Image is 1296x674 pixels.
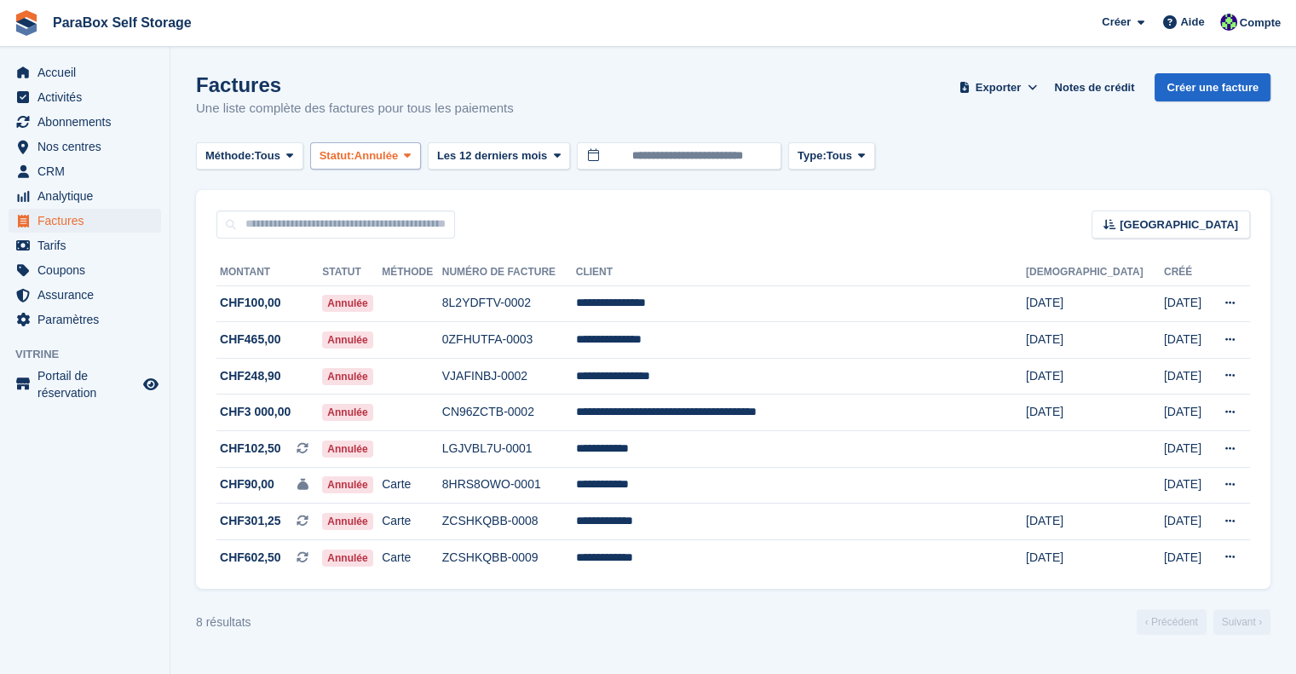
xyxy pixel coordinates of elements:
[37,258,140,282] span: Coupons
[955,73,1040,101] button: Exporter
[322,550,372,567] span: Annulée
[322,513,372,530] span: Annulée
[1120,216,1238,233] span: [GEOGRAPHIC_DATA]
[798,147,827,164] span: Type:
[322,331,372,349] span: Annulée
[1047,73,1141,101] a: Notes de crédit
[9,308,161,331] a: menu
[37,135,140,158] span: Nos centres
[442,395,576,431] td: CN96ZCTB-0002
[205,147,255,164] span: Méthode:
[442,539,576,575] td: ZCSHKQBB-0009
[37,60,140,84] span: Accueil
[9,258,161,282] a: menu
[1133,609,1274,635] nav: Page
[322,404,372,421] span: Annulée
[437,147,547,164] span: Les 12 derniers mois
[322,295,372,312] span: Annulée
[442,285,576,322] td: 8L2YDFTV-0002
[9,135,161,158] a: menu
[220,367,281,385] span: CHF248,90
[1026,285,1164,322] td: [DATE]
[37,110,140,134] span: Abonnements
[220,294,281,312] span: CHF100,00
[196,614,251,631] div: 8 résultats
[442,431,576,468] td: LGJVBL7U-0001
[1164,504,1208,540] td: [DATE]
[442,467,576,504] td: 8HRS8OWO-0001
[216,259,322,286] th: Montant
[37,209,140,233] span: Factures
[442,259,576,286] th: Numéro de facture
[1026,539,1164,575] td: [DATE]
[1164,395,1208,431] td: [DATE]
[196,142,303,170] button: Méthode: Tous
[37,233,140,257] span: Tarifs
[1026,395,1164,431] td: [DATE]
[1164,539,1208,575] td: [DATE]
[322,441,372,458] span: Annulée
[220,331,281,349] span: CHF465,00
[1164,467,1208,504] td: [DATE]
[1155,73,1270,101] a: Créer une facture
[1164,322,1208,359] td: [DATE]
[442,358,576,395] td: VJAFINBJ-0002
[442,322,576,359] td: 0ZFHUTFA-0003
[1026,358,1164,395] td: [DATE]
[382,504,442,540] td: Carte
[9,110,161,134] a: menu
[220,549,281,567] span: CHF602,50
[15,346,170,363] span: Vitrine
[37,308,140,331] span: Paramètres
[37,367,140,401] span: Portail de réservation
[354,147,398,164] span: Annulée
[1137,609,1207,635] a: Précédent
[1026,504,1164,540] td: [DATE]
[576,259,1026,286] th: Client
[220,440,281,458] span: CHF102,50
[9,209,161,233] a: menu
[976,79,1021,96] span: Exporter
[196,99,514,118] p: Une liste complète des factures pour tous les paiements
[827,147,852,164] span: Tous
[382,539,442,575] td: Carte
[1213,609,1270,635] a: Suivant
[322,259,382,286] th: Statut
[1102,14,1131,31] span: Créer
[382,467,442,504] td: Carte
[220,475,274,493] span: CHF90,00
[9,283,161,307] a: menu
[1180,14,1204,31] span: Aide
[37,85,140,109] span: Activités
[9,367,161,401] a: menu
[1164,259,1208,286] th: Créé
[255,147,280,164] span: Tous
[46,9,199,37] a: ParaBox Self Storage
[9,159,161,183] a: menu
[37,159,140,183] span: CRM
[1240,14,1281,32] span: Compte
[9,184,161,208] a: menu
[442,504,576,540] td: ZCSHKQBB-0008
[141,374,161,395] a: Boutique d'aperçu
[220,403,291,421] span: CHF3 000,00
[310,142,421,170] button: Statut: Annulée
[9,233,161,257] a: menu
[1220,14,1237,31] img: Tess Bédat
[428,142,570,170] button: Les 12 derniers mois
[320,147,354,164] span: Statut:
[1164,358,1208,395] td: [DATE]
[1164,431,1208,468] td: [DATE]
[322,368,372,385] span: Annulée
[1026,259,1164,286] th: [DEMOGRAPHIC_DATA]
[9,85,161,109] a: menu
[382,259,442,286] th: Méthode
[1164,285,1208,322] td: [DATE]
[196,73,514,96] h1: Factures
[37,184,140,208] span: Analytique
[220,512,281,530] span: CHF301,25
[37,283,140,307] span: Assurance
[788,142,875,170] button: Type: Tous
[14,10,39,36] img: stora-icon-8386f47178a22dfd0bd8f6a31ec36ba5ce8667c1dd55bd0f319d3a0aa187defe.svg
[1026,322,1164,359] td: [DATE]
